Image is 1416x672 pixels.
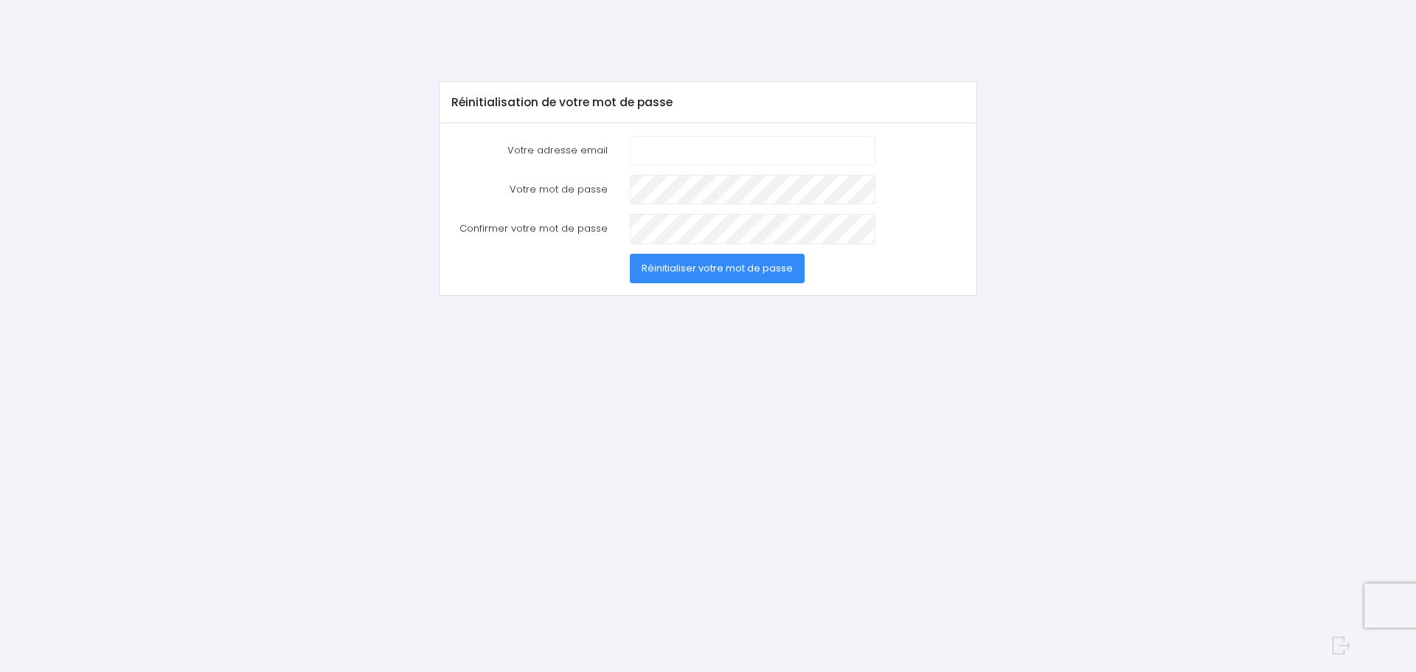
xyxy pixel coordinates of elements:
label: Votre mot de passe [440,175,619,204]
label: Confirmer votre mot de passe [440,214,619,243]
label: Votre adresse email [440,136,619,165]
div: Réinitialisation de votre mot de passe [440,82,976,123]
span: Réinitialiser votre mot de passe [642,261,793,275]
button: Réinitialiser votre mot de passe [630,254,805,283]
